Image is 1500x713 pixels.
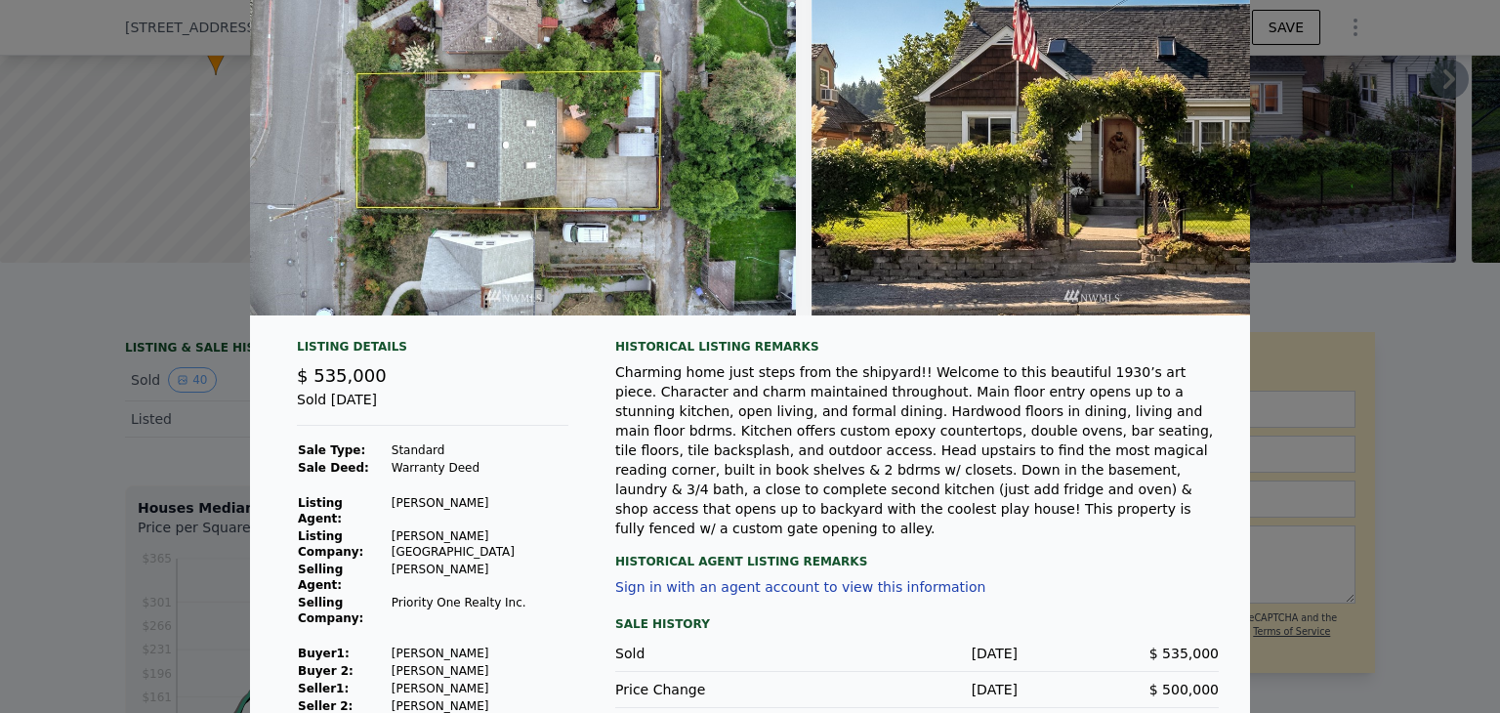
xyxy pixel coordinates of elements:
td: Standard [391,441,568,459]
span: $ 535,000 [1149,646,1219,661]
strong: Sale Type: [298,443,365,457]
button: Sign in with an agent account to view this information [615,579,985,595]
div: [DATE] [816,644,1018,663]
td: [PERSON_NAME] [391,645,568,662]
span: $ 535,000 [297,365,387,386]
td: [PERSON_NAME] [GEOGRAPHIC_DATA] [391,527,568,561]
strong: Listing Agent: [298,496,343,525]
span: $ 500,000 [1149,682,1219,697]
strong: Seller 1 : [298,682,349,695]
div: Sold [615,644,816,663]
td: [PERSON_NAME] [391,662,568,680]
div: Listing Details [297,339,568,362]
div: Charming home just steps from the shipyard!! Welcome to this beautiful 1930’s art piece. Characte... [615,362,1219,538]
td: [PERSON_NAME] [391,494,568,527]
div: Historical Listing remarks [615,339,1219,355]
td: Warranty Deed [391,459,568,477]
div: [DATE] [816,680,1018,699]
strong: Seller 2: [298,699,353,713]
strong: Buyer 1 : [298,647,350,660]
td: Priority One Realty Inc. [391,594,568,627]
td: [PERSON_NAME] [391,680,568,697]
td: [PERSON_NAME] [391,561,568,594]
div: Sale History [615,612,1219,636]
strong: Buyer 2: [298,664,354,678]
strong: Selling Agent: [298,563,343,592]
strong: Sale Deed: [298,461,369,475]
div: Price Change [615,680,816,699]
div: Sold [DATE] [297,390,568,426]
strong: Listing Company: [298,529,363,559]
div: Historical Agent Listing Remarks [615,538,1219,569]
strong: Selling Company: [298,596,363,625]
